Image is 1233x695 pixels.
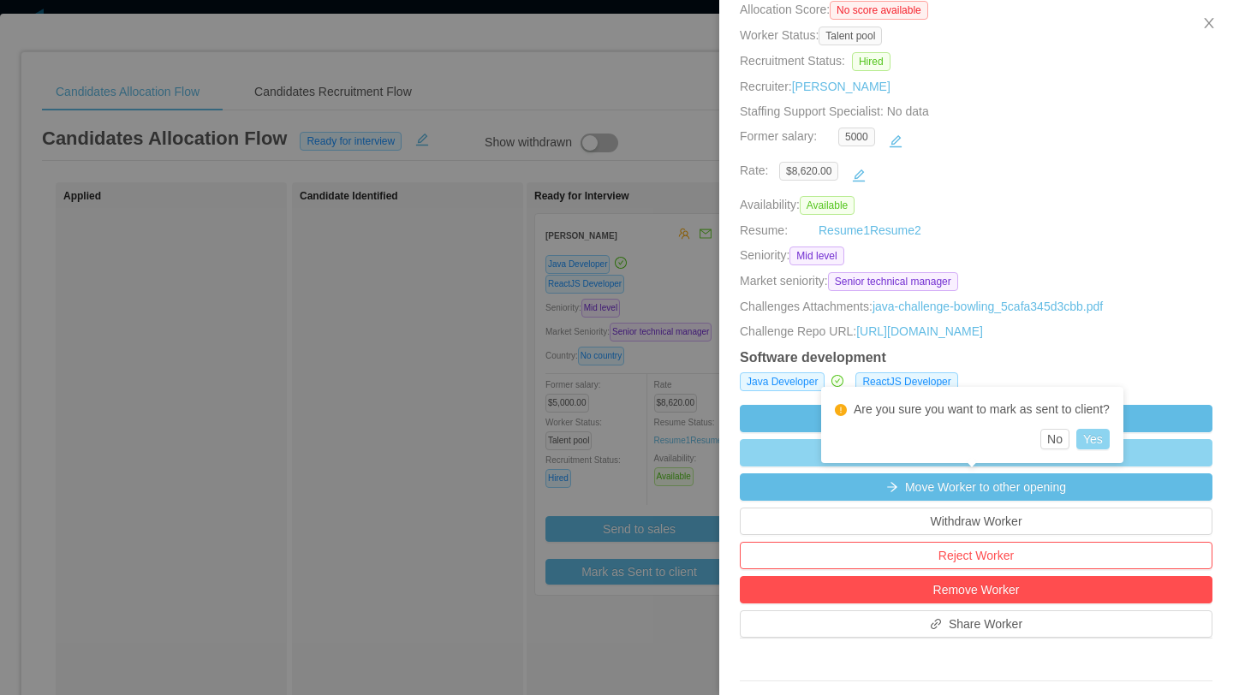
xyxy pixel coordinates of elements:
button: Send to sales [740,405,1212,432]
span: Allocation Score: [740,3,830,16]
button: Remove Worker [740,576,1212,603]
span: Talent pool [819,27,882,45]
i: icon: check-circle [831,375,843,387]
span: Hired [852,52,890,71]
strong: Software development [740,350,886,365]
button: No [1040,429,1069,449]
span: No score available [830,1,928,20]
a: [URL][DOMAIN_NAME] [856,324,983,338]
button: icon: edit [882,128,909,155]
button: icon: linkShare Worker [740,610,1212,638]
i: icon: exclamation-circle [835,404,847,416]
div: Are you sure you want to mark as sent to client? [835,401,1110,419]
span: Challenge Repo URL: [740,323,856,341]
i: icon: close [1202,16,1216,30]
span: Resume: [740,223,788,237]
button: Mark as Sent to client [740,439,1212,466]
span: Challenges Attachments: [740,298,873,316]
span: Java Developer [740,372,825,391]
button: icon: edit [845,162,873,189]
span: Staffing Support Specialist: [740,104,929,118]
a: Resume2 [870,222,921,240]
span: Recruiter: [740,80,890,93]
button: Reject Worker [740,542,1212,569]
button: Withdraw Worker [740,508,1212,535]
a: Resume1 [819,222,870,240]
span: 5000 [838,128,875,146]
span: Seniority: [740,247,789,265]
span: Mid level [789,247,843,265]
a: icon: check-circle [831,372,847,391]
span: Availability: [740,198,861,211]
button: Yes [1076,429,1110,449]
span: ReactJS Developer [855,372,957,391]
a: java-challenge-bowling_5cafa345d3cbb.pdf [873,300,1103,313]
span: $8,620.00 [779,162,838,181]
span: Worker Status: [740,28,819,42]
button: icon: arrow-rightMove Worker to other opening [740,473,1212,501]
a: [PERSON_NAME] [792,80,890,93]
span: Market seniority: [740,272,828,291]
span: Senior technical manager [828,272,958,291]
span: Available [800,196,855,215]
span: Recruitment Status: [740,54,845,68]
span: No data [884,104,929,118]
